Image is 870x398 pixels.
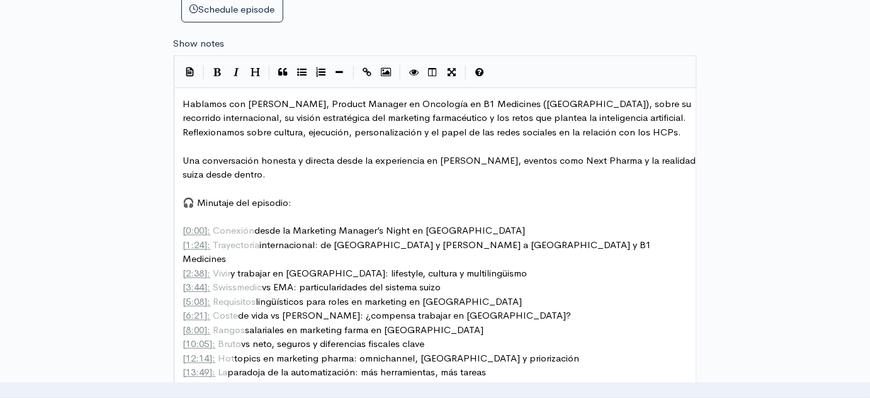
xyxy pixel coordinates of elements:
button: Generic List [293,63,312,82]
button: Italic [227,63,246,82]
span: [ [183,381,186,393]
span: ]: [205,310,211,322]
span: [ [183,353,186,365]
i: | [203,65,205,80]
span: [ [183,281,186,293]
span: 15:13 [186,381,210,393]
span: [ [183,239,186,251]
span: 2:38 [186,268,205,280]
button: Quote [274,63,293,82]
span: ]: [210,338,216,350]
span: lingüísticos para roles en marketing en [GEOGRAPHIC_DATA] [183,296,523,308]
span: y trabajar en [GEOGRAPHIC_DATA]: lifestyle, cultura y multilingüismo [183,268,528,280]
span: [ [183,310,186,322]
span: Swissmedic [213,281,263,293]
span: paradoja de la automatización: más herramientas, más tareas [183,367,487,378]
span: ]: [210,353,216,365]
span: vs neto, seguros y diferencias fiscales clave [183,338,425,350]
button: Insert Show Notes Template [181,62,200,81]
span: Rangos [213,324,246,336]
span: 5:08 [186,296,205,308]
button: Toggle Side by Side [424,63,443,82]
span: Vivir [213,268,231,280]
span: internacional: de [GEOGRAPHIC_DATA] y [PERSON_NAME] a [GEOGRAPHIC_DATA] y B1 Medicines [183,239,654,266]
span: 6:21 [186,310,205,322]
span: 8:00 [186,324,205,336]
span: [ [183,338,186,350]
span: ]: [210,367,216,378]
span: ]: [205,268,211,280]
label: Show notes [174,37,225,51]
button: Insert Image [377,63,396,82]
span: salariales en marketing farma en [GEOGRAPHIC_DATA] [183,324,484,336]
button: Create Link [358,63,377,82]
span: de vida vs [PERSON_NAME]: ¿compensa trabajar en [GEOGRAPHIC_DATA]? [183,310,572,322]
span: Bruto [218,338,242,350]
i: | [269,65,270,80]
span: Coste [213,310,239,322]
span: ]: [205,225,211,237]
i: | [465,65,466,80]
span: [ [183,225,186,237]
i: | [400,65,401,80]
span: 10:05 [186,338,210,350]
span: desde la Marketing Manager’s Night en [GEOGRAPHIC_DATA] [183,225,526,237]
span: Requisitos [213,296,256,308]
span: 3:44 [186,281,205,293]
span: ]: [210,381,216,393]
button: Markdown Guide [470,63,489,82]
span: 13:49 [186,367,210,378]
span: [ [183,367,186,378]
span: vs EMA: particularidades del sistema suizo [183,281,441,293]
span: ]: [205,324,211,336]
span: ¿Y [218,381,229,393]
span: [ [183,324,186,336]
button: Heading [246,63,265,82]
button: Bold [208,63,227,82]
span: Conexión [213,225,255,237]
span: Hot [218,353,235,365]
span: La [218,367,228,378]
span: 1:24 [186,239,205,251]
span: ]: [205,281,211,293]
span: Hablamos con [PERSON_NAME], Product Manager en Oncología en B1 Medicines ([GEOGRAPHIC_DATA]), sob... [183,98,694,138]
span: Trayectoria [213,239,260,251]
span: 🎧 Minutaje del episodio: [183,196,292,208]
span: [ [183,296,186,308]
span: 12:14 [186,353,210,365]
i: | [353,65,354,80]
button: Toggle Fullscreen [443,63,461,82]
span: ]: [205,239,211,251]
span: [ [183,268,186,280]
button: Numbered List [312,63,330,82]
span: Una conversación honesta y directa desde la experiencia en [PERSON_NAME], eventos como Next Pharm... [183,154,699,181]
span: si tuvieras más tiempo? Volver a la estrategia y al paciente [183,381,474,393]
button: Insert Horizontal Line [330,63,349,82]
span: topics en marketing pharma: omnichannel, [GEOGRAPHIC_DATA] y priorización [183,353,580,365]
button: Toggle Preview [405,63,424,82]
span: 0:00 [186,225,205,237]
span: ]: [205,296,211,308]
